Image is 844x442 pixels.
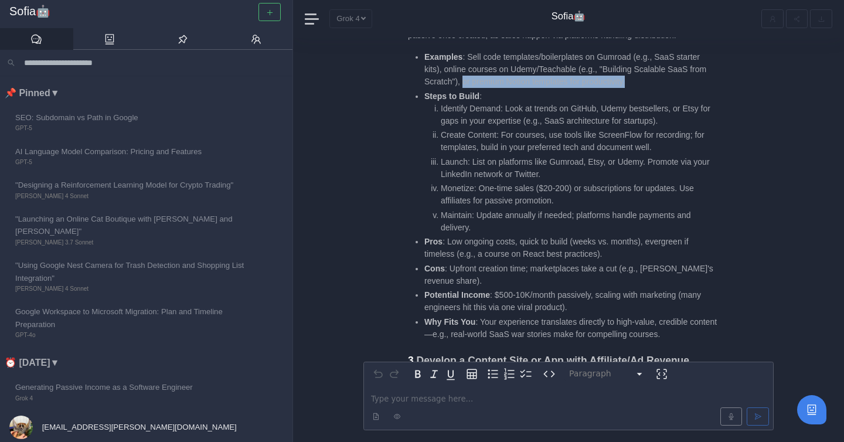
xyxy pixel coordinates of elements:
div: editable markdown [364,386,773,430]
span: "Using Google Nest Camera for Trash Detection and Shopping List Integration" [15,259,251,284]
button: Italic [426,366,443,382]
li: : [424,90,719,234]
span: [PERSON_NAME] 4 Sonnet [15,284,251,294]
span: [PERSON_NAME] 3.7 Sonnet [15,238,251,247]
input: Search conversations [19,55,285,71]
h4: Sofia🤖 [552,11,586,22]
span: GPT-5 [15,158,251,167]
li: Monetize: One-time sales ($20-200) or subscriptions for updates. Use affiliates for passive promo... [441,182,719,207]
button: Bold [410,366,426,382]
li: : Sell code templates/boilerplates on Gumroad (e.g., SaaS starter kits), online courses on Udemy/... [424,51,719,88]
span: GPT-4o [15,331,251,340]
span: [EMAIL_ADDRESS][PERSON_NAME][DOMAIN_NAME] [40,423,237,431]
strong: Pros [424,237,443,246]
li: : Upfront creation time; marketplaces take a cut (e.g., [PERSON_NAME]'s revenue share). [424,263,719,287]
span: Generating Passive Income as a Software Engineer [15,381,251,393]
li: Identify Demand: Look at trends on GitHub, Udemy bestsellers, or Etsy for gaps in your expertise ... [441,103,719,127]
a: Sofia🤖 [9,5,283,19]
span: "Launching an Online Cat Boutique with [PERSON_NAME] and [PERSON_NAME]" [15,213,251,238]
button: Block type [564,366,649,382]
strong: Examples [424,52,462,62]
li: ⏰ [DATE] ▼ [5,355,292,370]
button: Inline code format [541,366,557,382]
strong: Why Fits You [424,317,475,327]
span: [PERSON_NAME] 4 Sonnet [15,192,251,201]
button: Underline [443,366,459,382]
span: AI Language Model Comparison: Pricing and Features [15,145,251,158]
span: SEO: Subdomain vs Path in Google [15,111,251,124]
strong: Steps to Build [424,91,479,101]
li: Create Content: For courses, use tools like ScreenFlow for recording; for templates, build in you... [441,129,719,154]
li: : Your experience translates directly to high-value, credible content—e.g., real-world SaaS war s... [424,316,719,341]
span: Google Workspace to Microsoft Migration: Plan and Timeline Preparation [15,305,251,331]
h3: 3. [408,355,719,368]
li: : $500-10K/month passively, scaling with marketing (many engineers hit this via one viral product). [424,289,719,314]
button: Check list [518,366,534,382]
span: Grok 4 [15,394,251,403]
li: 📌 Pinned ▼ [5,86,292,101]
strong: Potential Income [424,290,490,300]
li: Launch: List on platforms like Gumroad, Etsy, or Udemy. Promote via your LinkedIn network or Twit... [441,156,719,181]
span: GPT-5 [15,124,251,133]
div: toggle group [485,366,534,382]
button: Numbered list [501,366,518,382]
span: "Designing a Reinforcement Learning Model for Crypto Trading" [15,179,251,191]
li: Maintain: Update annually if needed; platforms handle payments and delivery. [441,209,719,234]
li: : Low ongoing costs, quick to build (weeks vs. months), evergreen if timeless (e.g., a course on ... [424,236,719,260]
button: Bulleted list [485,366,501,382]
strong: Develop a Content Site or App with Affiliate/Ad Revenue [417,355,689,366]
strong: Cons [424,264,445,273]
